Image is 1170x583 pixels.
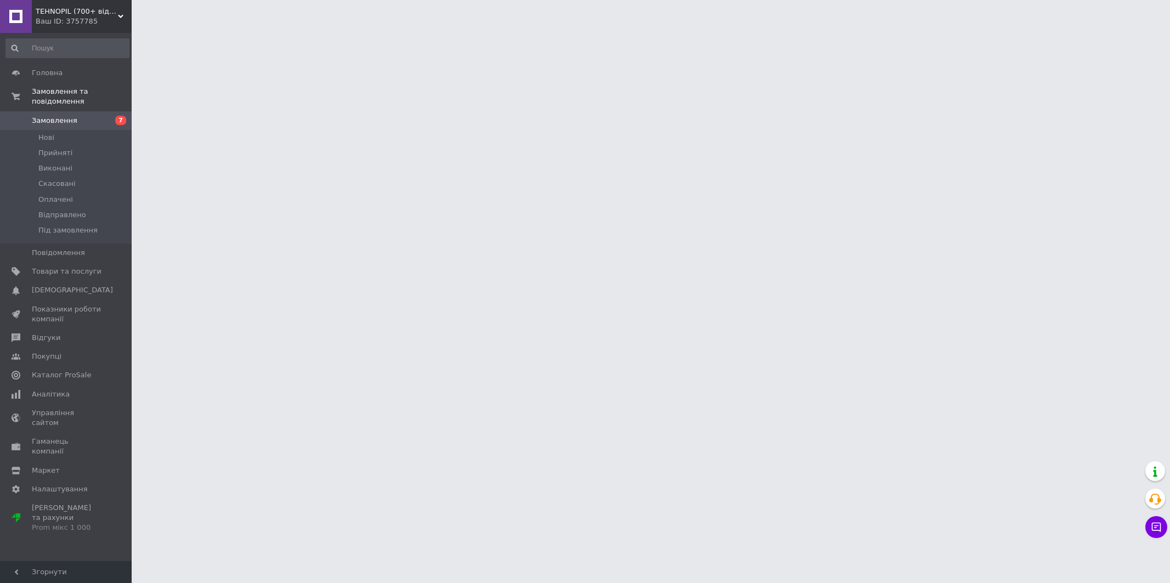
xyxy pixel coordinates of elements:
[38,163,72,173] span: Виконані
[32,523,101,533] div: Prom мікс 1 000
[38,148,72,158] span: Прийняті
[115,116,126,125] span: 7
[32,352,61,361] span: Покупці
[32,304,101,324] span: Показники роботи компанії
[32,248,85,258] span: Повідомлення
[38,210,86,220] span: Відправлено
[32,116,77,126] span: Замовлення
[36,16,132,26] div: Ваш ID: 3757785
[32,484,88,494] span: Налаштування
[32,267,101,276] span: Товари та послуги
[32,503,101,533] span: [PERSON_NAME] та рахунки
[32,437,101,456] span: Гаманець компанії
[32,466,60,476] span: Маркет
[32,333,60,343] span: Відгуки
[38,133,54,143] span: Нові
[32,285,113,295] span: [DEMOGRAPHIC_DATA]
[32,68,63,78] span: Головна
[1145,516,1167,538] button: Чат з покупцем
[38,179,76,189] span: Скасовані
[38,195,73,205] span: Оплачені
[32,87,132,106] span: Замовлення та повідомлення
[36,7,118,16] span: TEHNOPIL (700+ відгуків - Відправка в день замовлення 7 днів на тиждень - Гарантія на товари)
[32,370,91,380] span: Каталог ProSale
[5,38,129,58] input: Пошук
[38,225,98,235] span: Під замовлення
[32,389,70,399] span: Аналітика
[32,408,101,428] span: Управління сайтом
